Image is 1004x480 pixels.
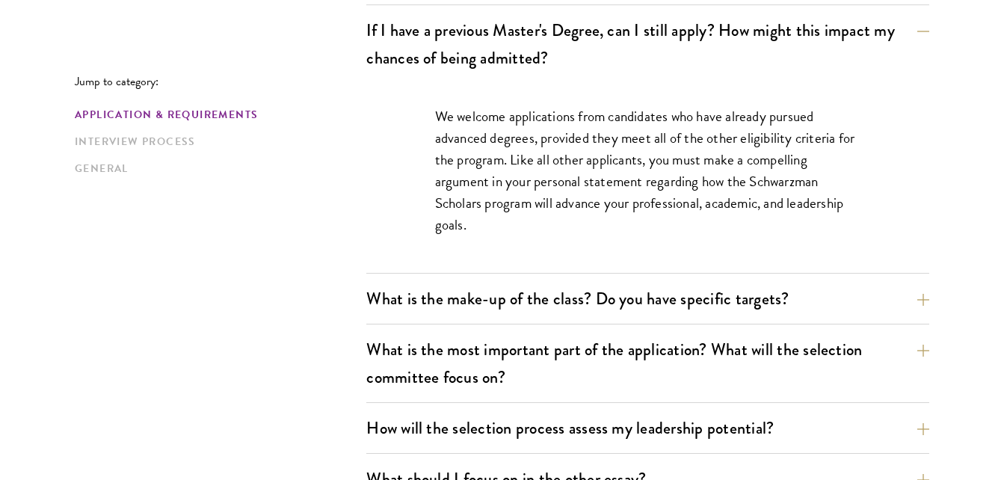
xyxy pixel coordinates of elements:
p: We welcome applications from candidates who have already pursued advanced degrees, provided they ... [435,105,861,236]
button: What is the most important part of the application? What will the selection committee focus on? [366,333,929,394]
a: Interview Process [75,134,357,150]
button: If I have a previous Master's Degree, can I still apply? How might this impact my chances of bein... [366,13,929,75]
a: Application & Requirements [75,107,357,123]
a: General [75,161,357,176]
p: Jump to category: [75,75,366,88]
button: What is the make-up of the class? Do you have specific targets? [366,282,929,316]
button: How will the selection process assess my leadership potential? [366,411,929,445]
